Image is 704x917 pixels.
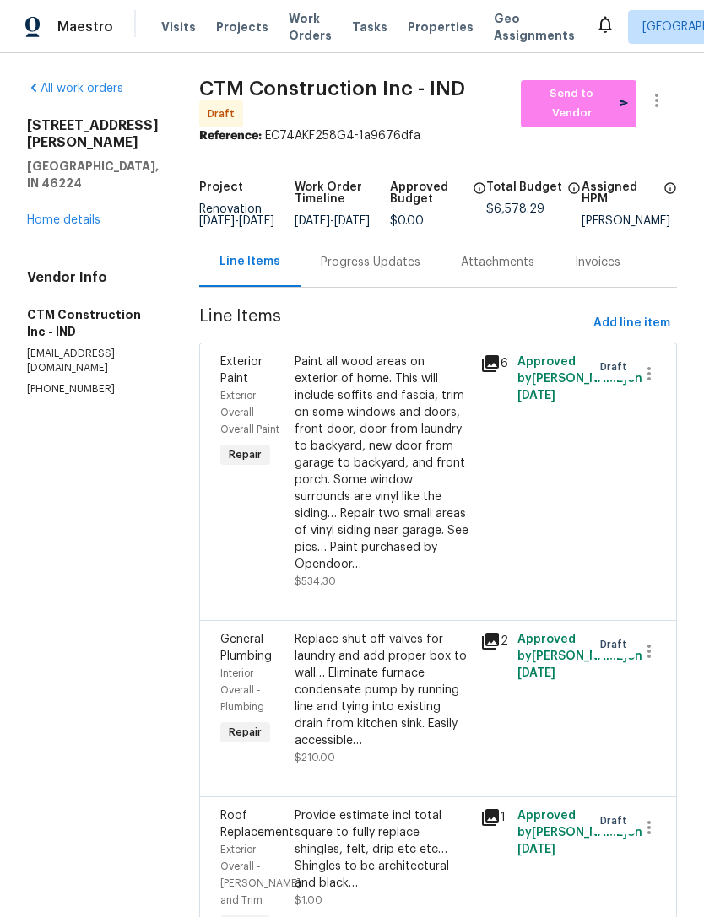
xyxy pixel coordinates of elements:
[663,181,677,215] span: The hpm assigned to this work order.
[27,214,100,226] a: Home details
[199,78,465,99] span: CTM Construction Inc - IND
[600,812,634,829] span: Draft
[390,215,424,227] span: $0.00
[334,215,370,227] span: [DATE]
[295,215,370,227] span: -
[199,215,274,227] span: -
[408,19,474,35] span: Properties
[27,347,159,375] p: [EMAIL_ADDRESS][DOMAIN_NAME]
[461,254,534,271] div: Attachments
[587,308,677,339] button: Add line item
[27,158,159,191] h5: [GEOGRAPHIC_DATA], IN 46224
[27,306,159,340] h5: CTM Construction Inc - IND
[582,215,677,227] div: [PERSON_NAME]
[529,84,628,123] span: Send to Vendor
[27,117,159,151] h2: [STREET_ADDRESS][PERSON_NAME]
[295,895,322,905] span: $1.00
[582,181,658,205] h5: Assigned HPM
[295,215,330,227] span: [DATE]
[222,446,268,463] span: Repair
[199,203,274,227] span: Renovation
[593,313,670,334] span: Add line item
[295,807,470,892] div: Provide estimate incl total square to fully replace shingles, felt, drip etc etc… Shingles to be ...
[390,181,467,205] h5: Approved Budget
[575,254,620,271] div: Invoices
[239,215,274,227] span: [DATE]
[473,181,486,215] span: The total cost of line items that have been approved by both Opendoor and the Trade Partner. This...
[486,181,562,193] h5: Total Budget
[27,269,159,286] h4: Vendor Info
[220,844,301,905] span: Exterior Overall - [PERSON_NAME] and Trim
[486,203,544,215] span: $6,578.29
[517,844,555,855] span: [DATE]
[295,181,390,205] h5: Work Order Timeline
[289,10,332,44] span: Work Orders
[220,356,263,385] span: Exterior Paint
[222,724,268,741] span: Repair
[199,130,262,142] b: Reference:
[216,19,268,35] span: Projects
[27,83,123,94] a: All work orders
[199,215,235,227] span: [DATE]
[199,127,677,144] div: EC74AKF258G4-1a9676dfa
[220,810,294,839] span: Roof Replacement
[352,21,387,33] span: Tasks
[295,576,336,586] span: $534.30
[480,807,507,828] div: 1
[57,19,113,35] span: Maestro
[517,634,642,679] span: Approved by [PERSON_NAME] on
[517,810,642,855] span: Approved by [PERSON_NAME] on
[517,390,555,402] span: [DATE]
[480,353,507,374] div: 6
[220,668,264,712] span: Interior Overall - Plumbing
[517,356,642,402] span: Approved by [PERSON_NAME] on
[27,382,159,396] p: [PHONE_NUMBER]
[208,105,241,122] span: Draft
[219,253,280,270] div: Line Items
[600,359,634,375] span: Draft
[295,631,470,749] div: Replace shut off valves for laundry and add proper box to wall… Eliminate furnace condensate pump...
[295,353,470,573] div: Paint all wood areas on exterior of home. This will include soffits and fascia, trim on some wind...
[480,631,507,651] div: 2
[220,634,272,662] span: General Plumbing
[199,181,243,193] h5: Project
[494,10,575,44] span: Geo Assignments
[600,636,634,653] span: Draft
[220,391,279,434] span: Exterior Overall - Overall Paint
[517,667,555,679] span: [DATE]
[295,752,335,763] span: $210.00
[199,308,587,339] span: Line Items
[521,80,636,127] button: Send to Vendor
[321,254,420,271] div: Progress Updates
[567,181,581,203] span: The total cost of line items that have been proposed by Opendoor. This sum includes line items th...
[161,19,196,35] span: Visits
